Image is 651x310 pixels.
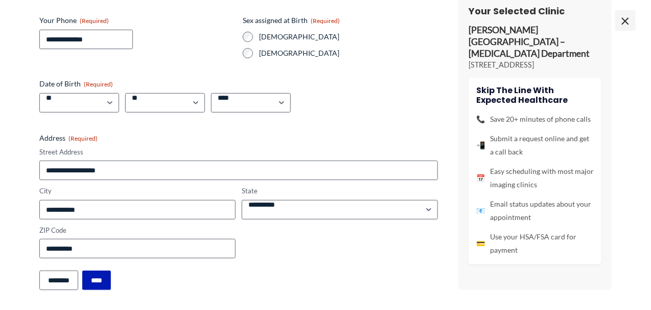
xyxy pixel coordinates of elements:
[259,48,438,58] label: [DEMOGRAPHIC_DATA]
[476,85,594,105] h4: Skip the line with Expected Healthcare
[476,197,594,224] li: Email status updates about your appointment
[469,60,601,70] p: [STREET_ADDRESS]
[476,132,594,159] li: Submit a request online and get a call back
[311,17,340,25] span: (Required)
[476,237,485,250] span: 💳
[469,25,601,60] p: [PERSON_NAME][GEOGRAPHIC_DATA] – [MEDICAL_DATA] Department
[476,165,594,191] li: Easy scheduling with most major imaging clinics
[259,32,438,42] label: [DEMOGRAPHIC_DATA]
[615,10,636,31] span: ×
[39,133,98,143] legend: Address
[476,230,594,257] li: Use your HSA/FSA card for payment
[476,113,594,126] li: Save 20+ minutes of phone calls
[242,186,438,196] label: State
[476,113,485,126] span: 📞
[476,171,485,185] span: 📅
[39,147,438,157] label: Street Address
[68,135,98,142] span: (Required)
[39,79,113,89] legend: Date of Birth
[39,226,236,235] label: ZIP Code
[476,204,485,217] span: 📧
[80,17,109,25] span: (Required)
[39,15,235,26] label: Your Phone
[39,186,236,196] label: City
[469,5,601,17] h3: Your Selected Clinic
[476,139,485,152] span: 📲
[84,80,113,88] span: (Required)
[243,15,340,26] legend: Sex assigned at Birth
